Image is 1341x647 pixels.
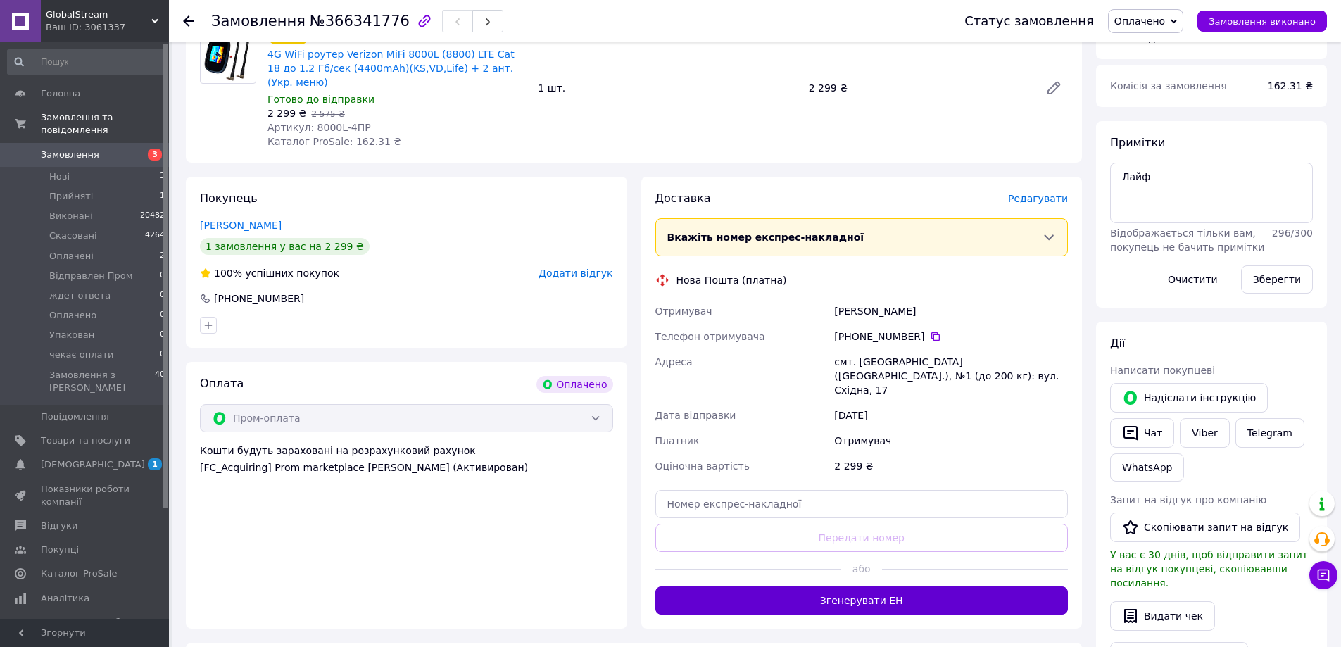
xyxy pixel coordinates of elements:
[655,435,700,446] span: Платник
[831,403,1071,428] div: [DATE]
[49,369,155,394] span: Замовлення з [PERSON_NAME]
[1309,561,1337,589] button: Чат з покупцем
[46,21,169,34] div: Ваш ID: 3061337
[41,434,130,447] span: Товари та послуги
[1180,418,1229,448] a: Viber
[203,28,253,83] img: 4G WiFi роутер Verizon MiFi 8000L (8800) LTE Cat 18 до 1.2 Гб/сек (4400mAh)(KS,VD,Life) + 2 ант. ...
[41,483,130,508] span: Показники роботи компанії
[183,14,194,28] div: Повернутися назад
[200,238,370,255] div: 1 замовлення у вас на 2 299 ₴
[155,369,165,394] span: 40
[532,78,802,98] div: 1 шт.
[1110,494,1266,505] span: Запит на відгук про компанію
[964,14,1094,28] div: Статус замовлення
[1156,265,1230,294] button: Очистити
[1110,365,1215,376] span: Написати покупцеві
[655,460,750,472] span: Оціночна вартість
[160,170,165,183] span: 3
[1110,136,1165,149] span: Примітки
[803,78,1034,98] div: 2 299 ₴
[655,490,1069,518] input: Номер експрес-накладної
[213,291,306,306] div: [PHONE_NUMBER]
[41,410,109,423] span: Повідомлення
[41,87,80,100] span: Головна
[160,190,165,203] span: 1
[41,592,89,605] span: Аналітика
[1110,32,1201,44] span: Всього до сплати
[7,49,166,75] input: Пошук
[200,377,244,390] span: Оплата
[41,544,79,556] span: Покупці
[200,266,339,280] div: успішних покупок
[1110,601,1215,631] button: Видати чек
[160,329,165,341] span: 0
[655,331,765,342] span: Телефон отримувача
[1110,418,1174,448] button: Чат
[160,250,165,263] span: 2
[41,458,145,471] span: [DEMOGRAPHIC_DATA]
[200,220,282,231] a: [PERSON_NAME]
[160,289,165,302] span: 0
[160,270,165,282] span: 0
[148,149,162,161] span: 3
[267,136,401,147] span: Каталог ProSale: 162.31 ₴
[1241,265,1313,294] button: Зберегти
[214,268,242,279] span: 100%
[1110,337,1125,350] span: Дії
[655,356,693,368] span: Адреса
[211,13,306,30] span: Замовлення
[1110,549,1308,589] span: У вас є 30 днів, щоб відправити запит на відгук покупцеві, скопіювавши посилання.
[160,309,165,322] span: 0
[1197,11,1327,32] button: Замовлення виконано
[1110,163,1313,223] textarea: Лайф
[831,428,1071,453] div: Отримувач
[49,250,94,263] span: Оплачені
[539,268,612,279] span: Додати відгук
[1008,193,1068,204] span: Редагувати
[655,191,711,205] span: Доставка
[1110,513,1300,542] button: Скопіювати запит на відгук
[831,299,1071,324] div: [PERSON_NAME]
[49,348,114,361] span: чекає оплати
[49,270,133,282] span: Відправлен Пром
[841,562,882,576] span: або
[655,586,1069,615] button: Згенерувати ЕН
[1270,32,1313,44] b: 2 299 ₴
[41,520,77,532] span: Відгуки
[148,458,162,470] span: 1
[1272,227,1313,239] span: 296 / 300
[1268,80,1313,92] span: 162.31 ₴
[267,122,371,133] span: Артикул: 8000L-4ПР
[1114,15,1165,27] span: Оплачено
[49,210,93,222] span: Виконані
[49,230,97,242] span: Скасовані
[536,376,612,393] div: Оплачено
[49,329,94,341] span: Упакован
[46,8,151,21] span: GlobalStream
[1110,453,1184,482] a: WhatsApp
[267,49,515,88] a: 4G WiFi роутер Verizon MiFi 8000L (8800) LTE Cat 18 до 1.2 Гб/сек (4400mAh)(KS,VD,Life) + 2 ант. ...
[1110,80,1227,92] span: Комісія за замовлення
[200,444,613,475] div: Кошти будуть зараховані на розрахунковий рахунок
[41,111,169,137] span: Замовлення та повідомлення
[200,460,613,475] div: [FC_Acquiring] Prom marketplace [PERSON_NAME] (Активирован)
[673,273,791,287] div: Нова Пошта (платна)
[1235,418,1304,448] a: Telegram
[140,210,165,222] span: 20482
[310,13,410,30] span: №366341776
[1110,383,1268,413] button: Надіслати інструкцію
[49,190,93,203] span: Прийняті
[145,230,165,242] span: 4264
[655,306,712,317] span: Отримувач
[160,348,165,361] span: 0
[1209,16,1316,27] span: Замовлення виконано
[49,309,96,322] span: Оплачено
[1110,227,1264,253] span: Відображається тільки вам, покупець не бачить примітки
[311,109,344,119] span: 2 575 ₴
[655,410,736,421] span: Дата відправки
[667,232,864,243] span: Вкажіть номер експрес-накладної
[831,349,1071,403] div: смт. [GEOGRAPHIC_DATA] ([GEOGRAPHIC_DATA].), №1 (до 200 кг): вул. Східна, 17
[49,289,111,302] span: ждет ответа
[41,567,117,580] span: Каталог ProSale
[834,329,1068,344] div: [PHONE_NUMBER]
